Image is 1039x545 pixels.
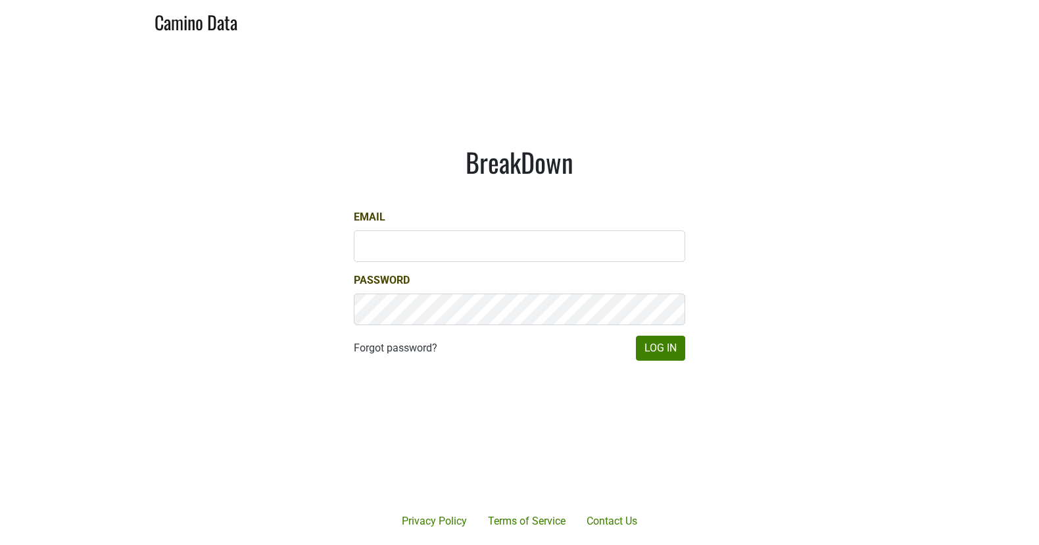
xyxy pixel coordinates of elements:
[636,336,685,361] button: Log In
[576,508,648,534] a: Contact Us
[354,272,410,288] label: Password
[354,209,385,225] label: Email
[354,340,437,356] a: Forgot password?
[354,146,685,178] h1: BreakDown
[155,5,237,36] a: Camino Data
[477,508,576,534] a: Terms of Service
[391,508,477,534] a: Privacy Policy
